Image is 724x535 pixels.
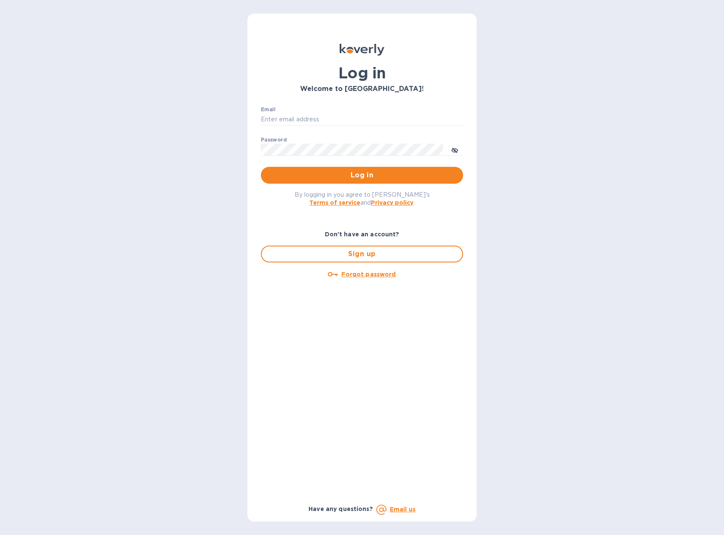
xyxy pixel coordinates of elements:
[371,199,413,206] a: Privacy policy
[309,199,360,206] a: Terms of service
[295,191,430,206] span: By logging in you agree to [PERSON_NAME]'s and .
[390,506,416,513] a: Email us
[261,85,463,93] h3: Welcome to [GEOGRAPHIC_DATA]!
[261,137,287,142] label: Password
[261,64,463,82] h1: Log in
[325,231,400,238] b: Don't have an account?
[261,113,463,126] input: Enter email address
[261,107,276,112] label: Email
[261,167,463,184] button: Log in
[446,141,463,158] button: toggle password visibility
[261,246,463,262] button: Sign up
[268,249,456,259] span: Sign up
[340,44,384,56] img: Koverly
[308,506,373,512] b: Have any questions?
[341,271,396,278] u: Forgot password
[268,170,456,180] span: Log in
